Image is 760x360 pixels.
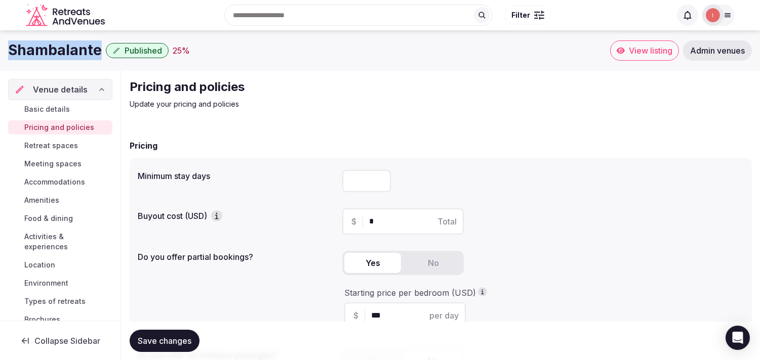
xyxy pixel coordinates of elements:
[138,253,334,261] label: Do you offer partial bookings?
[8,193,112,207] a: Amenities
[344,253,401,273] button: Yes
[130,99,470,109] p: Update your pricing and policies
[437,215,457,228] span: Total
[405,253,462,273] button: No
[24,314,60,325] span: Brochures
[351,215,356,228] span: $
[130,140,157,152] h2: Pricing
[125,46,162,56] span: Published
[511,10,530,20] span: Filter
[8,211,112,226] a: Food & dining
[24,159,82,169] span: Meeting spaces
[138,210,334,221] label: Buyout cost (USD)
[138,336,191,346] span: Save changes
[106,43,169,58] button: Published
[8,139,112,153] a: Retreat spaces
[24,296,86,306] span: Types of retreats
[344,287,742,298] div: Starting price per bedroom (USD)
[505,6,551,25] button: Filter
[8,40,102,60] h1: Shambalante
[706,8,720,22] img: Irene Gonzales
[726,326,750,350] div: Open Intercom Messenger
[24,177,85,187] span: Accommodations
[8,312,112,327] a: Brochures
[690,46,745,56] span: Admin venues
[173,44,190,57] div: 25 %
[24,278,68,288] span: Environment
[26,4,107,27] a: Visit the homepage
[683,40,752,61] a: Admin venues
[8,230,112,254] a: Activities & experiences
[8,175,112,189] a: Accommodations
[629,46,672,56] span: View listing
[130,79,470,95] h2: Pricing and policies
[24,232,108,252] span: Activities & experiences
[8,294,112,308] a: Types of retreats
[24,141,78,151] span: Retreat spaces
[8,102,112,116] a: Basic details
[33,83,88,96] span: Venue details
[8,157,112,171] a: Meeting spaces
[34,336,100,346] span: Collapse Sidebar
[211,210,222,221] button: Buyout cost (USD)
[8,276,112,290] a: Environment
[24,213,73,223] span: Food & dining
[8,258,112,272] a: Location
[24,260,55,270] span: Location
[24,195,59,205] span: Amenities
[610,40,679,61] a: View listing
[24,104,70,114] span: Basic details
[353,309,358,322] span: $
[130,330,199,352] button: Save changes
[173,44,190,57] button: 25%
[138,172,334,180] label: Minimum stay days
[8,330,112,352] button: Collapse Sidebar
[8,120,112,134] a: Pricing and policies
[26,4,107,27] svg: Retreats and Venues company logo
[429,309,459,322] span: per day
[24,122,94,132] span: Pricing and policies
